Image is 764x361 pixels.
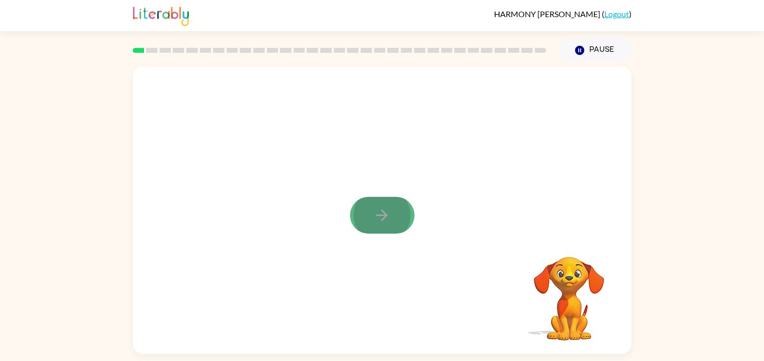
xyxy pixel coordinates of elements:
div: ( ) [494,9,632,19]
button: Pause [559,39,632,62]
a: Logout [604,9,629,19]
span: HARMONY [PERSON_NAME] [494,9,602,19]
img: Literably [133,4,189,26]
video: Your browser must support playing .mp4 files to use Literably. Please try using another browser. [519,241,619,342]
